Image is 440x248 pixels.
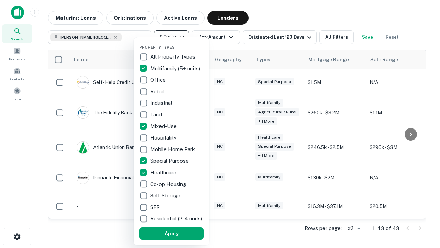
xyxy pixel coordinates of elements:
p: Mixed-Use [150,122,178,131]
p: Special Purpose [150,157,190,165]
p: Hospitality [150,134,178,142]
p: Multifamily (5+ units) [150,64,201,73]
span: Property Types [139,45,175,49]
p: Mobile Home Park [150,145,196,154]
p: Residential (2-4 units) [150,215,203,223]
p: Healthcare [150,168,178,177]
p: Co-op Housing [150,180,187,188]
p: Retail [150,87,165,96]
p: Industrial [150,99,174,107]
p: Self Storage [150,192,182,200]
p: All Property Types [150,53,197,61]
p: Land [150,111,163,119]
p: SFR [150,203,161,211]
button: Apply [139,227,204,240]
iframe: Chat Widget [406,193,440,226]
p: Office [150,76,167,84]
